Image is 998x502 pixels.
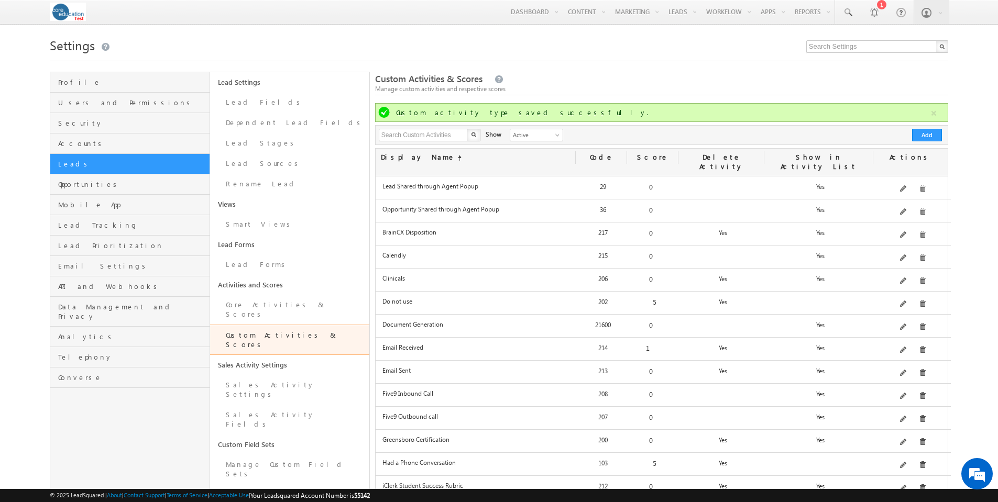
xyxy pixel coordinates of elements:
[124,492,165,498] a: Contact Support
[486,129,501,139] div: Show
[375,84,948,94] div: Manage custom activities and respective scores
[167,492,207,498] a: Terms of Service
[629,435,680,450] div: 0
[577,366,629,381] div: 213
[210,254,369,275] a: Lead Forms
[577,297,629,311] div: 202
[577,274,629,288] div: 206
[50,256,209,276] a: Email Settings
[210,235,369,254] a: Lead Forms
[766,205,874,219] div: Yes
[382,251,572,259] label: Calendly
[50,133,209,154] a: Accounts
[577,320,629,334] div: 21600
[382,459,572,466] label: Had a Phone Conversation
[629,458,680,473] div: 5
[209,492,249,498] a: Acceptable Use
[50,113,209,133] a: Security
[680,481,766,496] div: Yes
[50,174,209,195] a: Opportunities
[382,343,572,351] label: Email Received
[210,275,369,295] a: Activities and Scores
[577,481,629,496] div: 212
[382,482,572,489] label: iClerk Student Success Rubric
[375,73,482,85] span: Custom Activities & Scores
[58,332,206,341] span: Analytics
[58,180,206,189] span: Opportunities
[382,205,572,213] label: Opportunity Shared through Agent Popup
[58,77,206,87] span: Profile
[50,72,209,93] a: Profile
[210,214,369,235] a: Smart Views
[629,343,680,358] div: 1
[50,215,209,236] a: Lead Tracking
[510,129,563,141] a: Active
[210,194,369,214] a: Views
[766,366,874,381] div: Yes
[577,251,629,265] div: 215
[629,297,680,311] div: 5
[629,366,680,381] div: 0
[629,205,680,219] div: 0
[50,347,209,367] a: Telephony
[766,320,874,334] div: Yes
[58,159,206,169] span: Leads
[58,220,206,230] span: Lead Tracking
[781,152,857,171] span: Show in Activity List
[210,454,369,484] a: Manage Custom Field Sets
[376,149,576,166] div: Display Name
[766,182,874,196] div: Yes
[629,182,680,196] div: 0
[382,274,572,282] label: Clinicals
[50,93,209,113] a: Users and Permissions
[766,389,874,404] div: Yes
[50,297,209,327] a: Data Management and Privacy
[210,325,369,355] a: Custom Activities & Scores
[912,129,942,141] button: Add
[680,435,766,450] div: Yes
[382,412,572,420] label: Five9 Outbound call
[629,274,680,288] div: 0
[577,205,629,219] div: 36
[58,373,206,382] span: Converse
[58,302,206,321] span: Data Management and Privacy
[629,320,680,334] div: 0
[50,276,209,297] a: API and Webhooks
[680,343,766,358] div: Yes
[50,327,209,347] a: Analytics
[210,174,369,194] a: Rename Lead
[766,228,874,242] div: Yes
[577,182,629,196] div: 29
[396,108,929,117] div: Custom activity type saved successfully.
[210,295,369,325] a: Core Activities & Scores
[680,297,766,311] div: Yes
[58,200,206,209] span: Mobile App
[210,92,369,113] a: Lead Fields
[58,282,206,291] span: API and Webhooks
[50,154,209,174] a: Leads
[50,367,209,388] a: Converse
[382,389,572,397] label: Five9 Inbound Call
[577,343,629,358] div: 214
[680,458,766,473] div: Yes
[627,149,678,166] div: Score
[210,375,369,405] a: Sales Activity Settings
[766,343,874,358] div: Yes
[806,40,948,53] input: Search Settings
[210,153,369,174] a: Lead Sources
[629,412,680,427] div: 0
[50,3,86,21] img: Custom Logo
[250,492,370,499] span: Your Leadsquared Account Number is
[58,118,206,128] span: Security
[382,182,572,190] label: Lead Shared through Agent Popup
[382,228,572,236] label: BrainCX Disposition
[50,37,95,53] span: Settings
[576,149,627,166] div: Code
[629,481,680,496] div: 0
[766,435,874,450] div: Yes
[699,152,743,171] span: Delete Activity
[382,320,572,328] label: Document Generation
[382,297,572,305] label: Do not use
[382,366,572,374] label: Email Sent
[50,236,209,256] a: Lead Prioritization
